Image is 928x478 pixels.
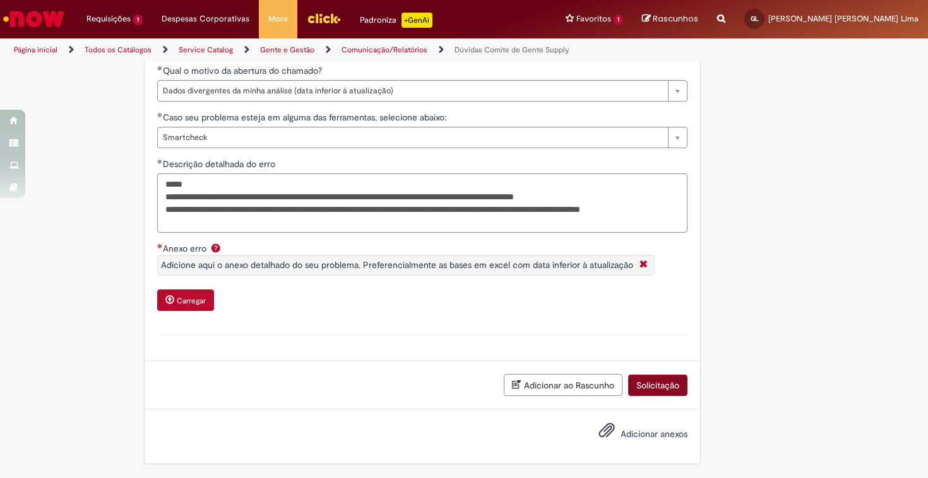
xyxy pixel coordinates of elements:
[504,374,622,396] button: Adicionar ao Rascunho
[455,45,569,55] a: Dúvidas Comite de Gente Supply
[576,13,611,25] span: Favoritos
[133,15,143,25] span: 1
[157,159,163,164] span: Obrigatório Preenchido
[157,173,687,233] textarea: Descrição detalhada do erro
[163,65,324,76] span: Qual o motivo da abertura do chamado?
[751,15,759,23] span: GL
[157,243,163,248] span: Necessários
[642,13,698,25] a: Rascunhos
[614,15,623,25] span: 1
[162,13,249,25] span: Despesas Corporativas
[163,112,449,123] span: Caso seu problema esteja em alguma das ferramentas, selecione abaixo:
[86,13,131,25] span: Requisições
[163,127,662,148] span: Smartcheck
[636,259,651,272] i: Fechar More information Por question_anexo_erro
[14,45,57,55] a: Página inicial
[653,13,698,25] span: Rascunhos
[157,289,214,311] button: Carregar anexo de Anexo erro Required
[595,419,618,448] button: Adicionar anexos
[342,45,427,55] a: Comunicação/Relatórios
[402,13,432,28] p: +GenAi
[163,243,209,254] span: Anexo erro
[268,13,288,25] span: More
[9,38,609,62] ul: Trilhas de página
[179,45,233,55] a: Service Catalog
[161,259,633,271] span: Adicione aqui o anexo detalhado do seu problema. Preferencialmente as bases em excel com data inf...
[157,112,163,117] span: Obrigatório Preenchido
[628,375,687,396] button: Solicitação
[208,243,223,253] span: Ajuda para Anexo erro
[768,13,919,24] span: [PERSON_NAME] [PERSON_NAME] Lima
[360,13,432,28] div: Padroniza
[177,296,206,306] small: Carregar
[163,158,278,170] span: Descrição detalhada do erro
[163,81,662,101] span: Dados divergentes da minha análise (data inferior à atualização)
[85,45,152,55] a: Todos os Catálogos
[621,428,687,440] span: Adicionar anexos
[1,6,66,32] img: ServiceNow
[307,9,341,28] img: click_logo_yellow_360x200.png
[260,45,314,55] a: Gente e Gestão
[157,66,163,71] span: Obrigatório Preenchido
